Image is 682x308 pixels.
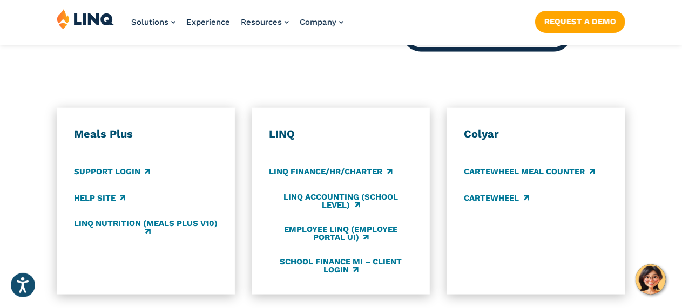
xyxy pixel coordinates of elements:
a: Company [300,17,343,27]
a: Request a Demo [535,11,625,32]
img: LINQ | K‑12 Software [57,9,114,29]
a: Employee LINQ (Employee Portal UI) [269,224,413,242]
span: Resources [241,17,282,27]
a: CARTEWHEEL [464,192,529,204]
a: LINQ Accounting (school level) [269,192,413,210]
h3: Meals Plus [74,127,218,141]
a: Help Site [74,192,125,204]
span: Solutions [131,17,168,27]
nav: Primary Navigation [131,9,343,44]
a: Solutions [131,17,175,27]
nav: Button Navigation [535,9,625,32]
a: CARTEWHEEL Meal Counter [464,166,595,177]
h3: LINQ [269,127,413,141]
a: Support Login [74,166,150,177]
a: Experience [186,17,230,27]
a: LINQ Finance/HR/Charter [269,166,392,177]
a: School Finance MI – Client Login [269,257,413,275]
button: Hello, have a question? Let’s chat. [636,264,666,295]
span: Company [300,17,336,27]
a: LINQ Nutrition (Meals Plus v10) [74,218,218,236]
h3: Colyar [464,127,608,141]
a: Resources [241,17,289,27]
